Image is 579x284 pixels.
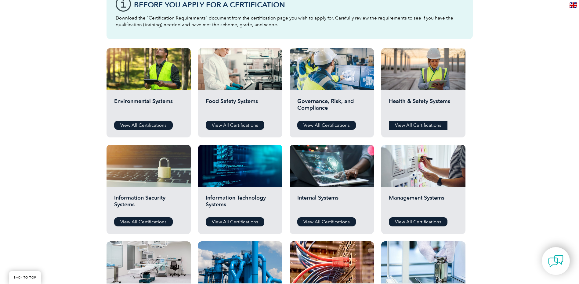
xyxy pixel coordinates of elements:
a: View All Certifications [389,217,447,226]
h2: Internal Systems [297,194,366,213]
h2: Management Systems [389,194,458,213]
h2: Information Security Systems [114,194,183,213]
img: en [570,2,577,8]
a: BACK TO TOP [9,271,41,284]
h2: Food Safety Systems [206,98,275,116]
h2: Governance, Risk, and Compliance [297,98,366,116]
h2: Health & Safety Systems [389,98,458,116]
a: View All Certifications [206,217,264,226]
h2: Information Technology Systems [206,194,275,213]
p: Download the “Certification Requirements” document from the certification page you wish to apply ... [116,15,464,28]
a: View All Certifications [114,217,173,226]
h3: Before You Apply For a Certification [134,1,464,9]
a: View All Certifications [297,217,356,226]
h2: Environmental Systems [114,98,183,116]
a: View All Certifications [389,121,447,130]
img: contact-chat.png [548,254,563,269]
a: View All Certifications [114,121,173,130]
a: View All Certifications [297,121,356,130]
a: View All Certifications [206,121,264,130]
